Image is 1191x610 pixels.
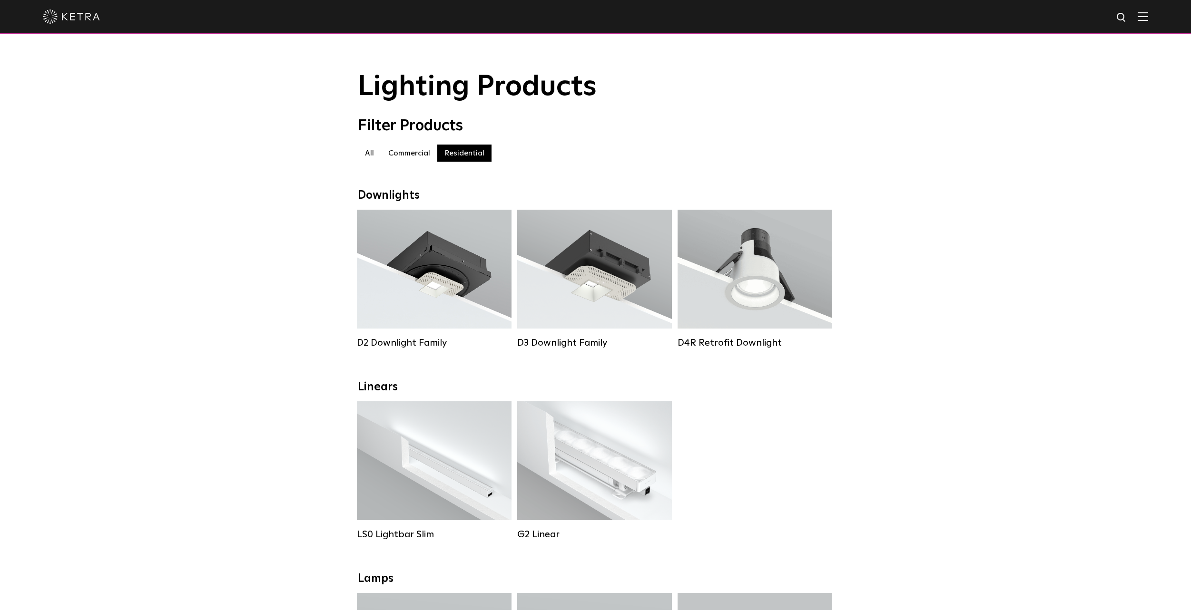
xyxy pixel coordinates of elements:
[678,337,832,349] div: D4R Retrofit Downlight
[437,145,492,162] label: Residential
[358,572,834,586] div: Lamps
[358,145,381,162] label: All
[358,189,834,203] div: Downlights
[357,529,512,540] div: LS0 Lightbar Slim
[357,401,512,540] a: LS0 Lightbar Slim Lumen Output:200 / 350Colors:White / BlackControl:X96 Controller
[357,337,512,349] div: D2 Downlight Family
[1116,12,1128,24] img: search icon
[381,145,437,162] label: Commercial
[517,529,672,540] div: G2 Linear
[1138,12,1148,21] img: Hamburger%20Nav.svg
[517,210,672,349] a: D3 Downlight Family Lumen Output:700 / 900 / 1100Colors:White / Black / Silver / Bronze / Paintab...
[678,210,832,349] a: D4R Retrofit Downlight Lumen Output:800Colors:White / BlackBeam Angles:15° / 25° / 40° / 60°Watta...
[517,337,672,349] div: D3 Downlight Family
[43,10,100,24] img: ketra-logo-2019-white
[358,380,834,394] div: Linears
[358,117,834,135] div: Filter Products
[517,401,672,540] a: G2 Linear Lumen Output:400 / 700 / 1000Colors:WhiteBeam Angles:Flood / [GEOGRAPHIC_DATA] / Narrow...
[357,210,512,349] a: D2 Downlight Family Lumen Output:1200Colors:White / Black / Gloss Black / Silver / Bronze / Silve...
[358,73,597,101] span: Lighting Products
